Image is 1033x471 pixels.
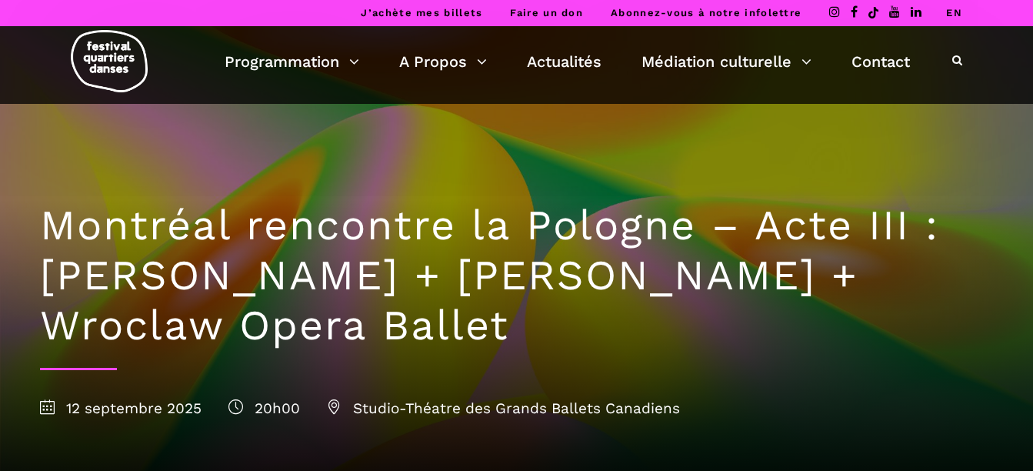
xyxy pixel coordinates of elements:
[327,399,680,417] span: Studio-Théatre des Grands Ballets Canadiens
[641,48,811,75] a: Médiation culturelle
[71,30,148,92] img: logo-fqd-med
[510,7,583,18] a: Faire un don
[361,7,482,18] a: J’achète mes billets
[40,201,994,350] h1: Montréal rencontre la Pologne – Acte III : [PERSON_NAME] + [PERSON_NAME] + Wroclaw Opera Ballet
[399,48,487,75] a: A Propos
[946,7,962,18] a: EN
[40,399,202,417] span: 12 septembre 2025
[225,48,359,75] a: Programmation
[527,48,601,75] a: Actualités
[611,7,801,18] a: Abonnez-vous à notre infolettre
[228,399,300,417] span: 20h00
[851,48,910,75] a: Contact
